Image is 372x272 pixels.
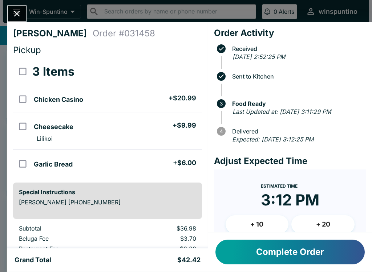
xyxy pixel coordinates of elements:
text: 3 [220,101,223,107]
h5: Grand Total [15,256,51,264]
p: Subtotal [19,225,114,232]
button: + 10 [226,215,289,233]
time: 3:12 PM [261,191,319,209]
h5: + $20.99 [169,94,196,103]
table: orders table [13,59,202,177]
h5: Garlic Bread [34,160,73,169]
h5: Cheesecake [34,123,73,131]
h4: [PERSON_NAME] [13,28,93,39]
em: Expected: [DATE] 3:12:25 PM [232,136,314,143]
table: orders table [13,225,202,265]
h5: $42.42 [177,256,201,264]
text: 4 [219,128,223,134]
span: Sent to Kitchen [229,73,366,80]
em: Last Updated at: [DATE] 3:11:29 PM [232,108,331,115]
span: Estimated Time [261,183,298,189]
p: Beluga Fee [19,235,114,242]
p: $0.00 [125,245,196,252]
span: Food Ready [229,100,366,107]
h3: 3 Items [32,64,74,79]
button: + 20 [291,215,355,233]
span: Received [229,45,366,52]
h5: Chicken Casino [34,95,83,104]
p: Lilikoi [37,135,53,142]
h4: Order # 031458 [93,28,155,39]
h4: Adjust Expected Time [214,156,366,167]
em: [DATE] 2:52:25 PM [232,53,285,60]
button: Close [8,6,26,21]
p: Restaurant Fee [19,245,114,252]
h5: + $6.00 [173,159,196,167]
p: $36.98 [125,225,196,232]
p: $3.70 [125,235,196,242]
p: [PERSON_NAME] [PHONE_NUMBER] [19,199,196,206]
span: Pickup [13,45,41,55]
h5: + $9.99 [173,121,196,130]
button: Complete Order [215,240,365,264]
span: Delivered [229,128,366,135]
h6: Special Instructions [19,188,196,196]
h4: Order Activity [214,28,366,39]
